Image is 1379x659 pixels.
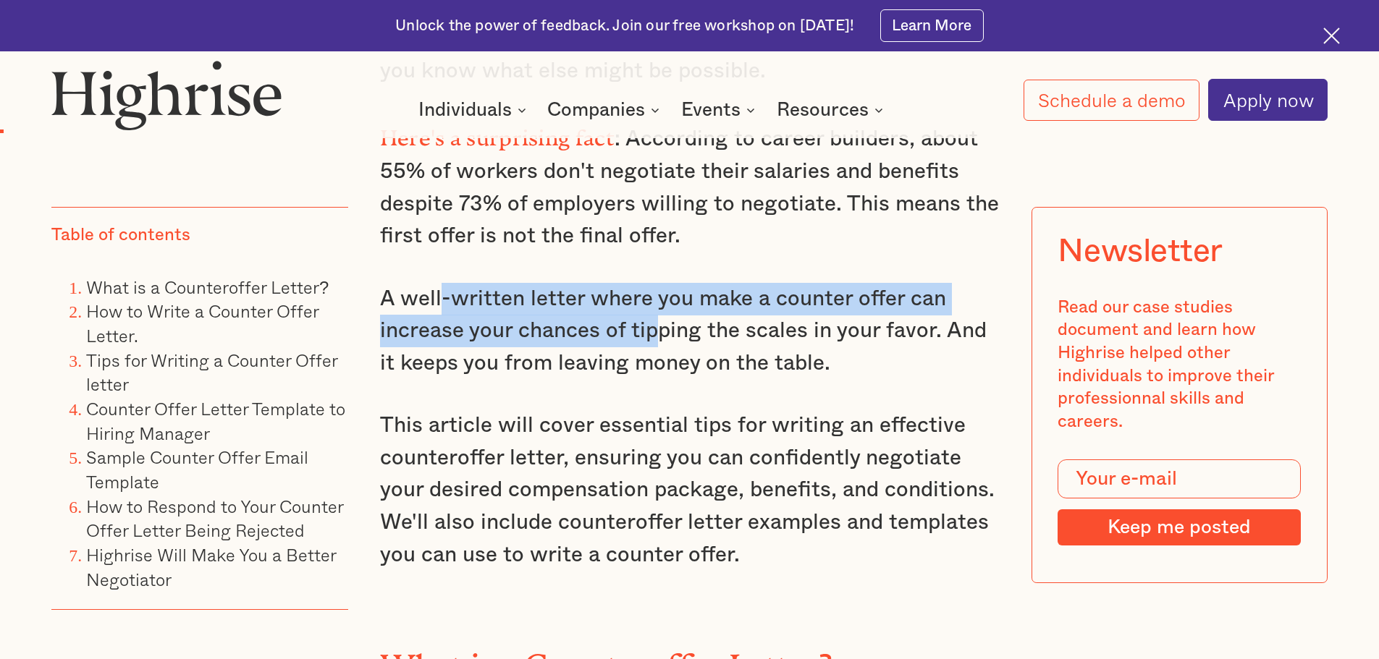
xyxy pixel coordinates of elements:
a: Learn More [880,9,984,42]
div: Individuals [418,101,512,119]
div: Companies [547,101,645,119]
div: Companies [547,101,664,119]
a: How to Respond to Your Counter Offer Letter Being Rejected [86,493,343,544]
a: Schedule a demo [1024,80,1200,121]
div: Newsletter [1058,233,1223,271]
p: A well-written letter where you make a counter offer can increase your chances of tipping the sca... [380,283,1000,380]
form: Modal Form [1058,460,1301,545]
a: Apply now [1208,79,1328,121]
a: Tips for Writing a Counter Offer letter [86,346,337,398]
a: How to Write a Counter Offer Letter. [86,298,319,349]
div: Unlock the power of feedback. Join our free workshop on [DATE]! [395,16,854,36]
a: Sample Counter Offer Email Template [86,444,308,496]
input: Keep me posted [1058,509,1301,545]
div: Read our case studies document and learn how Highrise helped other individuals to improve their p... [1058,297,1301,434]
img: Cross icon [1323,27,1340,44]
a: Highrise Will Make You a Better Negotiator [86,541,336,592]
div: Events [681,101,741,119]
a: Counter Offer Letter Template to Hiring Manager [86,395,345,446]
p: : According to career builders, about 55% of workers don't negotiate their salaries and benefits ... [380,117,1000,252]
p: This article will cover essential tips for writing an effective counteroffer letter, ensuring you... [380,409,1000,571]
input: Your e-mail [1058,460,1301,499]
div: Events [681,101,759,119]
div: Resources [777,101,869,119]
img: Highrise logo [51,60,282,129]
a: What is a Counteroffer Letter? [86,273,329,300]
div: Resources [777,101,887,119]
div: Table of contents [51,225,190,248]
div: Individuals [418,101,531,119]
